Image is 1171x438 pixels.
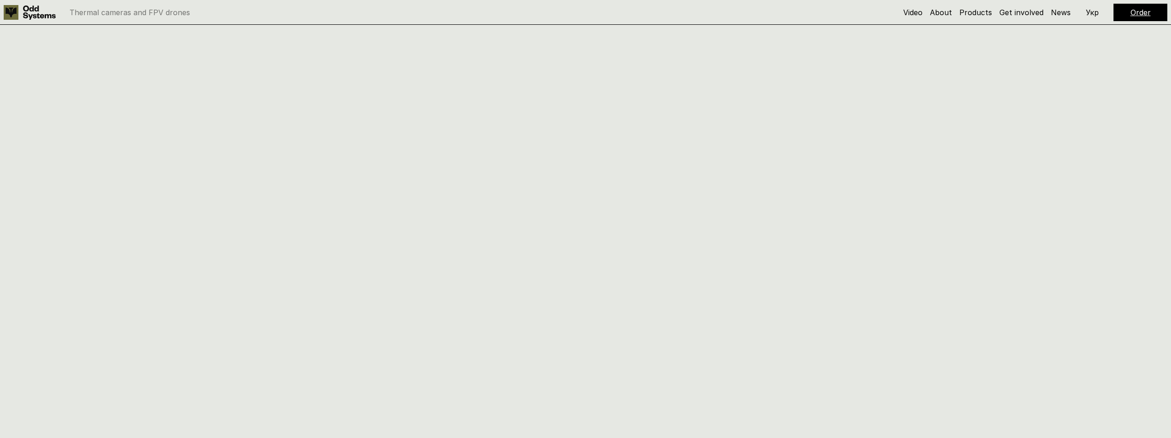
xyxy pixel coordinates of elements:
iframe: HelpCrunch [1060,397,1162,429]
a: About [930,8,952,17]
a: News [1051,8,1071,17]
a: Get involved [999,8,1044,17]
p: Thermal cameras and FPV drones [69,9,190,16]
a: Video [903,8,923,17]
a: Products [959,8,992,17]
a: Order [1131,8,1151,17]
p: Укр [1086,9,1099,16]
